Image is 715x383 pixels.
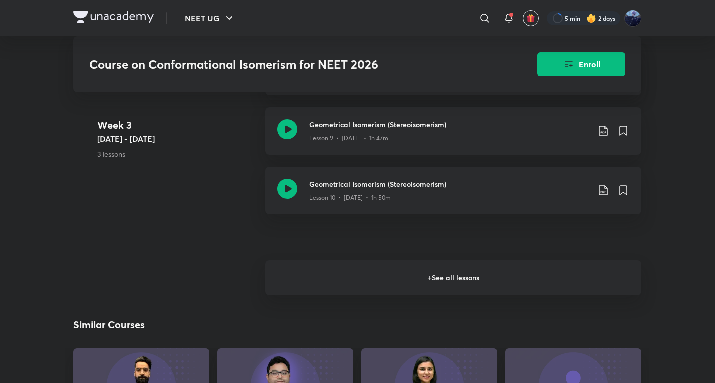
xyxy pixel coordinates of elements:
[309,179,589,189] h3: Geometrical Isomerism (Stereoisomerism)
[73,11,154,23] img: Company Logo
[89,57,481,72] h3: Course on Conformational Isomerism for NEET 2026
[265,260,641,295] h6: + See all lessons
[97,133,257,145] h5: [DATE] - [DATE]
[97,149,257,159] p: 3 lessons
[265,107,641,167] a: Geometrical Isomerism (Stereoisomerism)Lesson 9 • [DATE] • 1h 47m
[97,118,257,133] h4: Week 3
[265,167,641,226] a: Geometrical Isomerism (Stereoisomerism)Lesson 10 • [DATE] • 1h 50m
[537,52,625,76] button: Enroll
[586,13,596,23] img: streak
[523,10,539,26] button: avatar
[73,11,154,26] a: Company Logo
[73,317,145,332] h2: Similar Courses
[309,134,388,143] p: Lesson 9 • [DATE] • 1h 47m
[526,14,535,23] img: avatar
[309,193,391,202] p: Lesson 10 • [DATE] • 1h 50m
[179,8,241,28] button: NEET UG
[624,10,641,27] img: Kushagra Singh
[309,119,589,130] h3: Geometrical Isomerism (Stereoisomerism)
